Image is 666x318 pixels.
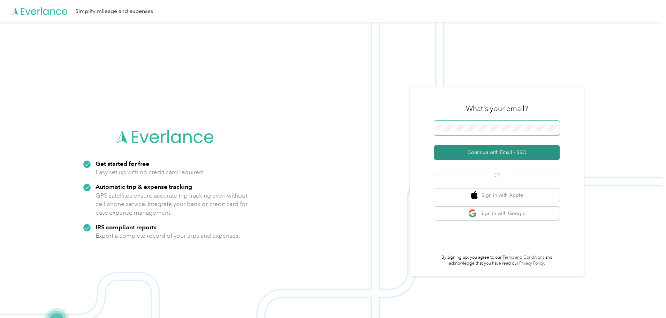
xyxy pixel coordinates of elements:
[434,207,560,220] button: google logoSign in with Google
[434,188,560,202] button: apple logoSign in with Apple
[75,7,153,16] div: Simplify mileage and expenses
[96,231,240,240] p: Export a complete record of your trips and expenses.
[519,261,544,266] a: Privacy Policy
[434,145,560,160] button: Continue with Email / SSO
[96,223,157,231] strong: IRS compliant reports
[471,191,478,200] img: apple logo
[96,183,192,190] strong: Automatic trip & expense tracking
[502,255,544,260] a: Terms and Conditions
[96,191,248,217] p: GPS satellites ensure accurate trip tracking even without cell phone service. Integrate your bank...
[485,171,509,179] span: OR
[96,160,149,167] strong: Get started for free
[466,104,528,113] h3: What's your email?
[468,209,477,218] img: google logo
[96,168,203,177] p: Easy set up with no credit card required
[434,254,560,267] p: By signing up, you agree to our and acknowledge that you have read our .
